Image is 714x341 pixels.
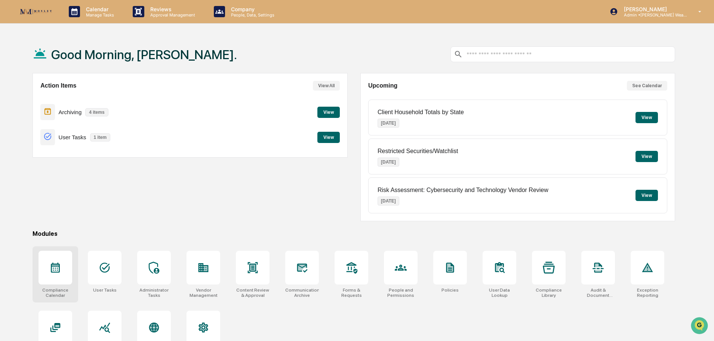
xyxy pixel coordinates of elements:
[66,102,81,108] span: [DATE]
[23,122,61,128] span: [PERSON_NAME]
[62,122,65,128] span: •
[59,109,82,115] p: Archiving
[39,287,72,298] div: Compliance Calendar
[285,287,319,298] div: Communications Archive
[51,150,96,164] a: 🗄️Attestations
[34,57,123,65] div: Start new chat
[627,81,667,91] button: See Calendar
[40,82,76,89] h2: Action Items
[317,133,340,140] a: View
[80,12,118,18] p: Manage Tasks
[378,187,548,194] p: Risk Assessment: Cybersecurity and Technology Vendor Review
[116,82,136,91] button: See all
[378,197,399,205] p: [DATE]
[80,6,118,12] p: Calendar
[7,154,13,160] div: 🖐️
[4,150,51,164] a: 🖐️Preclearance
[581,287,615,298] div: Audit & Document Logs
[93,287,117,293] div: User Tasks
[631,287,664,298] div: Exception Reporting
[618,12,687,18] p: Admin • [PERSON_NAME] Wealth
[635,151,658,162] button: View
[7,16,136,28] p: How can we help?
[225,6,278,12] p: Company
[441,287,459,293] div: Policies
[144,6,199,12] p: Reviews
[378,109,464,116] p: Client Household Totals by State
[85,108,108,116] p: 4 items
[15,167,47,175] span: Data Lookup
[23,102,61,108] span: [PERSON_NAME]
[690,316,710,337] iframe: Open customer support
[15,153,48,161] span: Preclearance
[54,154,60,160] div: 🗄️
[313,81,340,91] button: View All
[7,83,50,89] div: Past conversations
[66,122,81,128] span: [DATE]
[62,102,65,108] span: •
[137,287,171,298] div: Administrator Tasks
[317,108,340,115] a: View
[7,168,13,174] div: 🔎
[378,148,458,155] p: Restricted Securities/Watchlist
[635,112,658,123] button: View
[236,287,270,298] div: Content Review & Approval
[532,287,566,298] div: Compliance Library
[225,12,278,18] p: People, Data, Settings
[90,133,111,141] p: 1 item
[378,158,399,167] p: [DATE]
[368,82,397,89] h2: Upcoming
[4,164,50,178] a: 🔎Data Lookup
[384,287,418,298] div: People and Permissions
[317,107,340,118] button: View
[18,7,54,16] img: logo
[144,12,199,18] p: Approval Management
[618,6,687,12] p: [PERSON_NAME]
[7,95,19,107] img: Tammy Steffen
[34,65,103,71] div: We're available if you need us!
[335,287,368,298] div: Forms & Requests
[62,153,93,161] span: Attestations
[53,185,90,191] a: Powered byPylon
[51,47,237,62] h1: Good Morning, [PERSON_NAME].
[74,186,90,191] span: Pylon
[635,190,658,201] button: View
[16,57,29,71] img: 8933085812038_c878075ebb4cc5468115_72.jpg
[483,287,516,298] div: User Data Lookup
[187,287,220,298] div: Vendor Management
[378,119,399,128] p: [DATE]
[7,57,21,71] img: 1746055101610-c473b297-6a78-478c-a979-82029cc54cd1
[127,60,136,68] button: Start new chat
[317,132,340,143] button: View
[33,230,675,237] div: Modules
[7,115,19,127] img: Tammy Steffen
[59,134,86,140] p: User Tasks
